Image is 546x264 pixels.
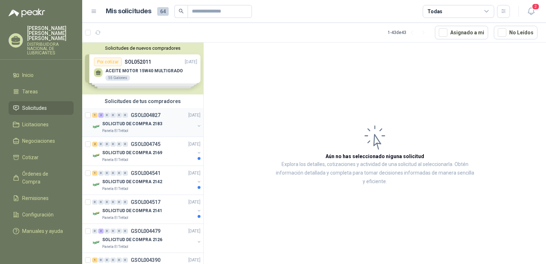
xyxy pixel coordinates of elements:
[102,186,128,192] p: Panela El Trébol
[104,258,110,263] div: 0
[131,229,160,234] p: GSOL004479
[92,142,98,147] div: 2
[92,111,202,134] a: 1 2 0 0 0 0 GSOL004827[DATE] Company LogoSOLICITUD DE COMPRA 2183Panela El Trébol
[9,9,45,17] img: Logo peakr
[123,258,128,263] div: 0
[179,9,184,14] span: search
[110,229,116,234] div: 0
[92,229,98,234] div: 0
[22,88,38,96] span: Tareas
[9,167,74,189] a: Órdenes de Compra
[104,229,110,234] div: 0
[131,258,160,263] p: GSOL004390
[92,198,202,221] a: 0 0 0 0 0 0 GSOL004517[DATE] Company LogoSOLICITUD DE COMPRA 2141Panela El Trébol
[326,152,424,160] h3: Aún no has seleccionado niguna solicitud
[22,170,67,186] span: Órdenes de Compra
[92,113,98,118] div: 1
[102,179,162,185] p: SOLICITUD DE COMPRA 2142
[123,229,128,234] div: 0
[82,43,203,94] div: Solicitudes de nuevos compradoresPor cotizarSOL052011[DATE] ACEITE MOTOR 15W40 MULTIGRADO55 Galon...
[525,5,537,18] button: 2
[427,8,442,15] div: Todas
[123,200,128,205] div: 0
[22,153,39,161] span: Cotizar
[188,141,200,148] p: [DATE]
[188,112,200,119] p: [DATE]
[22,227,63,235] span: Manuales y ayuda
[104,171,110,176] div: 0
[494,26,537,39] button: No Leídos
[131,200,160,205] p: GSOL004517
[102,157,128,163] p: Panela El Trébol
[9,68,74,82] a: Inicio
[188,257,200,264] p: [DATE]
[27,26,74,41] p: [PERSON_NAME] [PERSON_NAME] [PERSON_NAME]
[98,113,104,118] div: 2
[532,3,540,10] span: 2
[102,128,128,134] p: Panela El Trébol
[22,104,47,112] span: Solicitudes
[110,258,116,263] div: 0
[131,171,160,176] p: GSOL004541
[92,227,202,250] a: 0 3 0 0 0 0 GSOL004479[DATE] Company LogoSOLICITUD DE COMPRA 2126Panela El Trébol
[22,121,49,128] span: Licitaciones
[9,191,74,205] a: Remisiones
[9,134,74,148] a: Negociaciones
[116,229,122,234] div: 0
[92,200,98,205] div: 0
[116,171,122,176] div: 0
[104,142,110,147] div: 0
[98,229,104,234] div: 3
[157,7,169,16] span: 64
[188,228,200,235] p: [DATE]
[110,113,116,118] div: 0
[116,142,122,147] div: 0
[116,200,122,205] div: 0
[85,45,200,51] button: Solicitudes de nuevos compradores
[98,142,104,147] div: 0
[102,215,128,221] p: Panela El Trébol
[110,200,116,205] div: 0
[82,94,203,108] div: Solicitudes de tus compradores
[92,180,101,189] img: Company Logo
[22,137,55,145] span: Negociaciones
[9,208,74,221] a: Configuración
[27,42,74,55] p: DISTRIBUIDORA NACIONAL DE LUBRICANTES
[102,207,162,214] p: SOLICITUD DE COMPRA 2141
[102,121,162,127] p: SOLICITUD DE COMPRA 2183
[9,118,74,131] a: Licitaciones
[92,209,101,218] img: Company Logo
[388,27,429,38] div: 1 - 43 de 43
[98,200,104,205] div: 0
[123,142,128,147] div: 0
[104,113,110,118] div: 0
[92,171,98,176] div: 1
[116,113,122,118] div: 0
[98,258,104,263] div: 0
[188,170,200,177] p: [DATE]
[106,6,152,16] h1: Mis solicitudes
[92,140,202,163] a: 2 0 0 0 0 0 GSOL004745[DATE] Company LogoSOLICITUD DE COMPRA 2169Panela El Trébol
[22,194,49,202] span: Remisiones
[92,169,202,192] a: 1 0 0 0 0 0 GSOL004541[DATE] Company LogoSOLICITUD DE COMPRA 2142Panela El Trébol
[9,85,74,98] a: Tareas
[98,171,104,176] div: 0
[9,101,74,115] a: Solicitudes
[104,200,110,205] div: 0
[9,151,74,164] a: Cotizar
[22,211,54,219] span: Configuración
[110,142,116,147] div: 0
[110,171,116,176] div: 0
[131,113,160,118] p: GSOL004827
[123,113,128,118] div: 0
[275,160,475,186] p: Explora los detalles, cotizaciones y actividad de una solicitud al seleccionarla. Obtén informaci...
[92,238,101,247] img: Company Logo
[92,151,101,160] img: Company Logo
[92,258,98,263] div: 1
[22,71,34,79] span: Inicio
[188,199,200,206] p: [DATE]
[102,244,128,250] p: Panela El Trébol
[123,171,128,176] div: 0
[435,26,488,39] button: Asignado a mi
[9,224,74,238] a: Manuales y ayuda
